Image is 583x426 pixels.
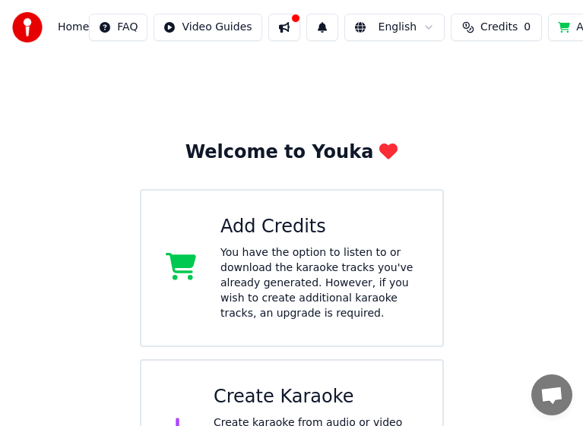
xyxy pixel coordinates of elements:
div: You have the option to listen to or download the karaoke tracks you've already generated. However... [220,245,418,321]
nav: breadcrumb [58,20,89,35]
div: Create Karaoke [214,385,418,409]
span: Credits [480,20,518,35]
div: Открытый чат [531,374,572,415]
div: Add Credits [220,215,418,239]
div: Welcome to Youka [185,140,398,165]
img: youka [12,12,43,43]
span: 0 [524,20,531,35]
button: Video Guides [154,14,261,41]
button: Credits0 [451,14,542,41]
span: Home [58,20,89,35]
button: FAQ [89,14,147,41]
